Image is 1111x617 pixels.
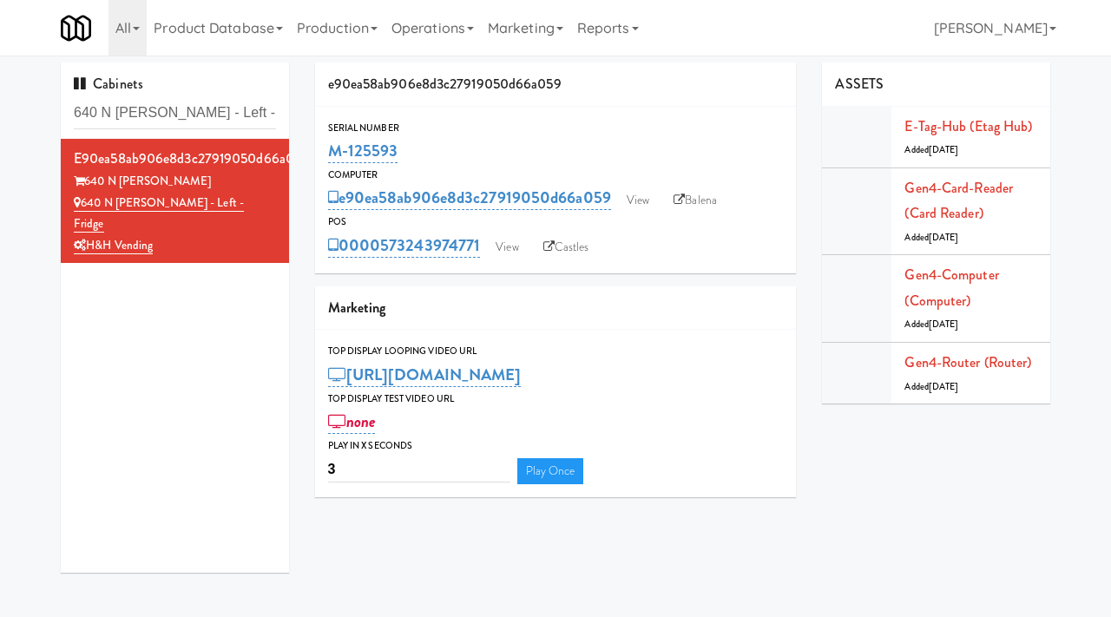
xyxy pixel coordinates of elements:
[328,298,386,318] span: Marketing
[328,363,522,387] a: [URL][DOMAIN_NAME]
[315,62,797,107] div: e90ea58ab906e8d3c27919050d66a059
[517,458,584,484] a: Play Once
[328,139,398,163] a: M-125593
[74,194,244,233] a: 640 N [PERSON_NAME] - Left - Fridge
[929,143,959,156] span: [DATE]
[904,116,1032,136] a: E-tag-hub (Etag Hub)
[929,318,959,331] span: [DATE]
[61,13,91,43] img: Micromart
[328,120,784,137] div: Serial Number
[328,437,784,455] div: Play in X seconds
[328,391,784,408] div: Top Display Test Video Url
[74,146,276,172] div: e90ea58ab906e8d3c27919050d66a059
[904,178,1013,224] a: Gen4-card-reader (Card Reader)
[74,237,153,254] a: H&H Vending
[328,186,611,210] a: e90ea58ab906e8d3c27919050d66a059
[74,74,143,94] span: Cabinets
[74,171,276,193] div: 640 N [PERSON_NAME]
[665,187,726,213] a: Balena
[904,231,958,244] span: Added
[904,318,958,331] span: Added
[328,343,784,360] div: Top Display Looping Video Url
[904,352,1031,372] a: Gen4-router (Router)
[929,231,959,244] span: [DATE]
[835,74,884,94] span: ASSETS
[328,410,376,434] a: none
[904,265,998,311] a: Gen4-computer (Computer)
[328,167,784,184] div: Computer
[535,234,598,260] a: Castles
[487,234,527,260] a: View
[74,97,276,129] input: Search cabinets
[618,187,658,213] a: View
[929,380,959,393] span: [DATE]
[61,139,289,264] li: e90ea58ab906e8d3c27919050d66a059640 N [PERSON_NAME] 640 N [PERSON_NAME] - Left - FridgeH&H Vending
[328,213,784,231] div: POS
[904,380,958,393] span: Added
[328,233,481,258] a: 0000573243974771
[904,143,958,156] span: Added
